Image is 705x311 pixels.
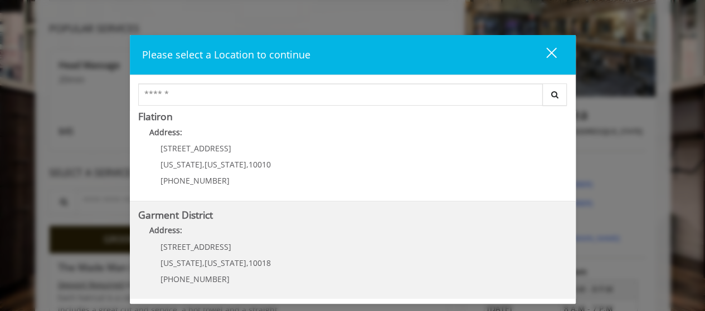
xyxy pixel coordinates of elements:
[249,159,271,170] span: 10010
[149,127,182,137] b: Address:
[249,258,271,268] span: 10018
[161,159,202,170] span: [US_STATE]
[205,258,246,268] span: [US_STATE]
[246,258,249,268] span: ,
[138,83,543,106] input: Search Center
[202,258,205,268] span: ,
[142,48,310,61] span: Please select a Location to continue
[138,110,173,123] b: Flatiron
[205,159,246,170] span: [US_STATE]
[202,159,205,170] span: ,
[161,241,231,252] span: [STREET_ADDRESS]
[533,47,556,63] div: close dialog
[161,274,230,284] span: [PHONE_NUMBER]
[548,91,561,98] i: Search button
[138,208,213,221] b: Garment District
[526,43,563,66] button: close dialog
[149,225,182,235] b: Address:
[161,175,230,186] span: [PHONE_NUMBER]
[161,143,231,154] span: [STREET_ADDRESS]
[138,83,567,111] div: Center Select
[246,159,249,170] span: ,
[161,258,202,268] span: [US_STATE]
